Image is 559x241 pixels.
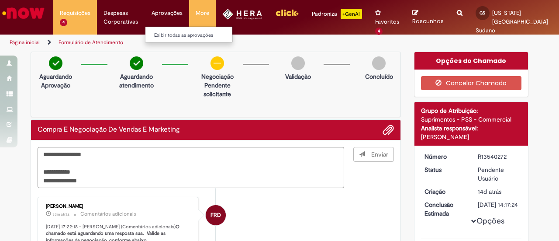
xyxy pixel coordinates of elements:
[10,39,40,46] a: Página inicial
[418,187,472,196] dt: Criação
[478,165,518,183] div: Pendente Usuário
[418,200,472,218] dt: Conclusão Estimada
[412,9,444,25] a: Rascunhos
[145,31,242,40] a: Exibir todas as aprovações
[421,76,522,90] button: Cancelar Chamado
[383,124,394,136] button: Adicionar anexos
[478,152,518,161] div: R13540272
[312,9,362,19] div: Padroniza
[130,56,143,70] img: check-circle-green.png
[196,72,238,81] p: Negociação
[80,210,136,218] small: Comentários adicionais
[104,9,139,26] span: Despesas Corporativas
[210,205,221,226] span: FRD
[35,72,77,90] p: Aguardando Aprovação
[210,56,224,70] img: circle-minus.png
[275,6,299,19] img: click_logo_yellow_360x200.png
[418,152,472,161] dt: Número
[38,126,180,134] h2: Compra E Negociação De Vendas E Marketing Histórico de tíquete
[285,72,311,81] p: Validação
[152,9,183,17] span: Aprovações
[7,35,366,51] ul: Trilhas de página
[372,56,386,70] img: img-circle-grey.png
[412,17,444,25] span: Rascunhos
[1,4,46,22] img: ServiceNow
[480,10,485,16] span: GS
[421,133,522,141] div: [PERSON_NAME]
[478,188,501,196] span: 14d atrás
[196,9,209,17] span: More
[196,81,238,98] p: Pendente solicitante
[341,9,362,19] p: +GenAi
[60,19,67,26] span: 4
[365,72,393,81] p: Concluído
[478,188,501,196] time: 16/09/2025 15:17:18
[38,147,344,188] textarea: Digite sua mensagem aqui...
[421,124,522,133] div: Analista responsável:
[421,115,522,124] div: Suprimentos - PSS - Commercial
[414,52,528,70] div: Opções do Chamado
[52,212,69,217] time: 29/09/2025 17:22:18
[60,9,90,17] span: Requisições
[476,9,548,34] span: [US_STATE] [GEOGRAPHIC_DATA] Sudano
[291,56,305,70] img: img-circle-grey.png
[418,165,472,174] dt: Status
[375,28,383,35] span: 4
[222,9,262,20] img: HeraLogo.png
[59,39,123,46] a: Formulário de Atendimento
[375,17,399,26] span: Favoritos
[49,56,62,70] img: check-circle-green.png
[206,205,226,225] div: Flavia Ribeiro Da Rosa
[115,72,158,90] p: Aguardando atendimento
[478,187,518,196] div: 16/09/2025 15:17:18
[478,200,518,209] div: [DATE] 14:17:24
[421,106,522,115] div: Grupo de Atribuição:
[145,26,233,43] ul: Aprovações
[52,212,69,217] span: 33m atrás
[46,204,191,209] div: [PERSON_NAME]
